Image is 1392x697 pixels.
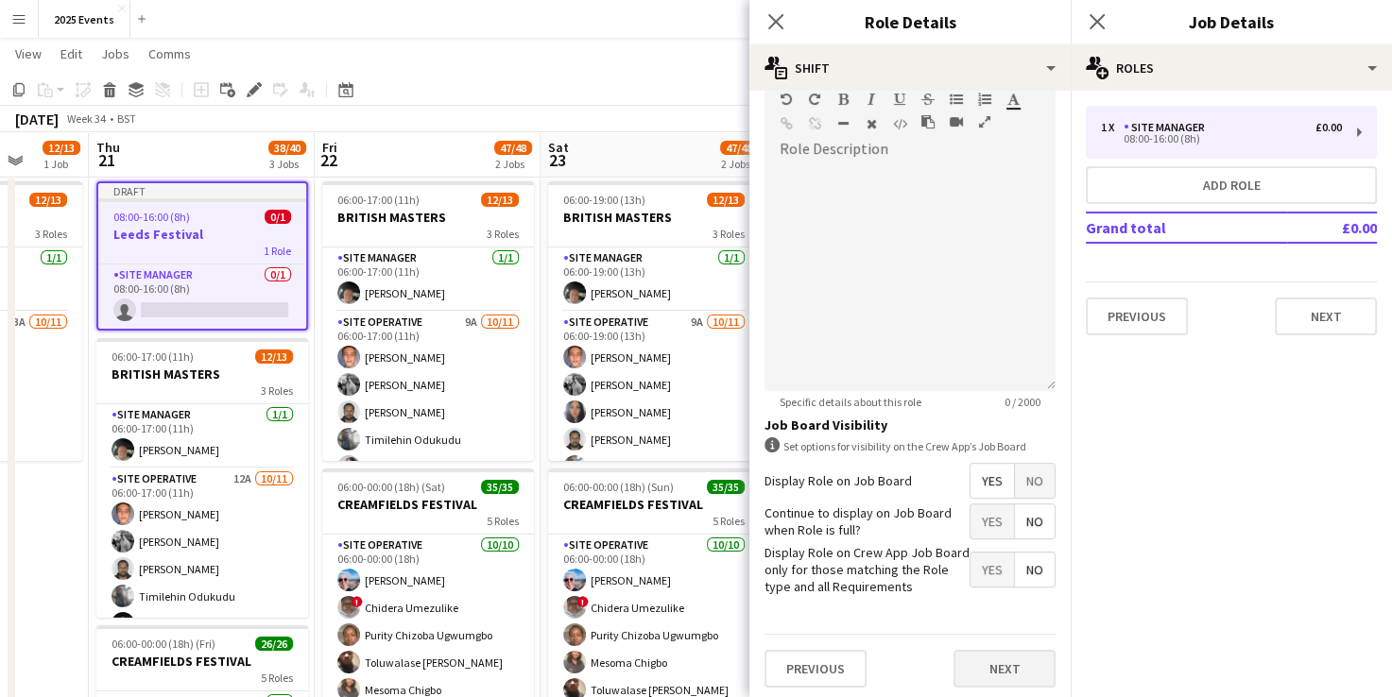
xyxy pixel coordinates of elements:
[352,596,363,607] span: !
[60,45,82,62] span: Edit
[481,193,519,207] span: 12/13
[545,149,569,171] span: 23
[39,1,130,38] button: 2025 Events
[950,92,963,107] button: Unordered List
[921,114,935,129] button: Paste as plain text
[322,209,534,226] h3: BRITISH MASTERS
[765,544,970,596] label: Display Role on Crew App Job Board only for those matching the Role type and all Requirements
[43,141,80,155] span: 12/13
[1315,121,1342,134] div: £0.00
[765,395,937,409] span: Specific details about this role
[893,116,906,131] button: HTML Code
[98,264,306,329] app-card-role: Site Manager0/108:00-16:00 (8h)
[15,45,42,62] span: View
[481,480,519,494] span: 35/35
[836,92,850,107] button: Bold
[495,157,531,171] div: 2 Jobs
[1015,464,1055,498] span: No
[749,9,1071,34] h3: Role Details
[98,183,306,198] div: Draft
[1287,212,1377,243] td: £0.00
[808,92,821,107] button: Redo
[1015,504,1055,538] span: No
[721,157,757,171] div: 2 Jobs
[148,45,191,62] span: Comms
[322,496,534,513] h3: CREAMFIELDS FESTIVAL
[548,209,760,226] h3: BRITISH MASTERS
[1006,92,1020,107] button: Text Color
[713,227,745,241] span: 3 Roles
[15,110,59,128] div: [DATE]
[749,45,1071,91] div: Shift
[1101,134,1342,144] div: 08:00-16:00 (8h)
[43,157,79,171] div: 1 Job
[255,637,293,651] span: 26/26
[96,181,308,331] app-job-card: Draft08:00-16:00 (8h)0/1Leeds Festival1 RoleSite Manager0/108:00-16:00 (8h)
[96,653,308,670] h3: CREAMFIELDS FESTIVAL
[563,193,645,207] span: 06:00-19:00 (13h)
[35,227,67,241] span: 3 Roles
[53,42,90,66] a: Edit
[29,193,67,207] span: 12/13
[319,149,337,171] span: 22
[765,650,867,688] button: Previous
[337,193,420,207] span: 06:00-17:00 (11h)
[112,349,194,364] span: 06:00-17:00 (11h)
[707,193,745,207] span: 12/13
[865,116,878,131] button: Clear Formatting
[893,92,906,107] button: Underline
[96,139,120,156] span: Thu
[548,139,569,156] span: Sat
[548,312,760,650] app-card-role: Site Operative9A10/1106:00-19:00 (13h)[PERSON_NAME][PERSON_NAME][PERSON_NAME][PERSON_NAME]Timileh...
[1071,45,1392,91] div: Roles
[96,365,308,382] h3: BRITISH MASTERS
[264,244,291,258] span: 1 Role
[261,383,293,398] span: 3 Roles
[921,92,935,107] button: Strikethrough
[978,92,991,107] button: Ordered List
[101,45,129,62] span: Jobs
[971,504,1014,538] span: Yes
[836,116,850,131] button: Horizontal Line
[322,181,534,461] app-job-card: 06:00-17:00 (11h)12/13BRITISH MASTERS3 RolesSite Manager1/106:00-17:00 (11h)[PERSON_NAME]Site Ope...
[765,472,912,489] label: Display Role on Job Board
[1086,166,1377,204] button: Add role
[548,247,760,312] app-card-role: Site Manager1/106:00-19:00 (13h)[PERSON_NAME]
[548,181,760,461] app-job-card: 06:00-19:00 (13h)12/13BRITISH MASTERS3 RolesSite Manager1/106:00-19:00 (13h)[PERSON_NAME]Site Ope...
[577,596,589,607] span: !
[780,92,793,107] button: Undo
[322,247,534,312] app-card-role: Site Manager1/106:00-17:00 (11h)[PERSON_NAME]
[765,504,970,538] label: Continue to display on Job Board when Role is full?
[141,42,198,66] a: Comms
[98,226,306,243] h3: Leeds Festival
[113,210,190,224] span: 08:00-16:00 (8h)
[269,157,305,171] div: 3 Jobs
[112,637,215,651] span: 06:00-00:00 (18h) (Fri)
[1124,121,1212,134] div: Site Manager
[548,496,760,513] h3: CREAMFIELDS FESTIVAL
[96,338,308,618] app-job-card: 06:00-17:00 (11h)12/13BRITISH MASTERS3 RolesSite Manager1/106:00-17:00 (11h)[PERSON_NAME]Site Ope...
[1275,297,1377,335] button: Next
[1086,212,1287,243] td: Grand total
[94,42,137,66] a: Jobs
[337,480,445,494] span: 06:00-00:00 (18h) (Sat)
[268,141,306,155] span: 38/40
[96,404,308,468] app-card-role: Site Manager1/106:00-17:00 (11h)[PERSON_NAME]
[713,514,745,528] span: 5 Roles
[494,141,532,155] span: 47/48
[1071,9,1392,34] h3: Job Details
[971,552,1014,586] span: Yes
[117,111,136,126] div: BST
[322,139,337,156] span: Fri
[261,671,293,685] span: 5 Roles
[765,437,1056,455] div: Set options for visibility on the Crew App’s Job Board
[720,141,758,155] span: 47/48
[8,42,49,66] a: View
[62,111,110,126] span: Week 34
[487,227,519,241] span: 3 Roles
[563,480,674,494] span: 06:00-00:00 (18h) (Sun)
